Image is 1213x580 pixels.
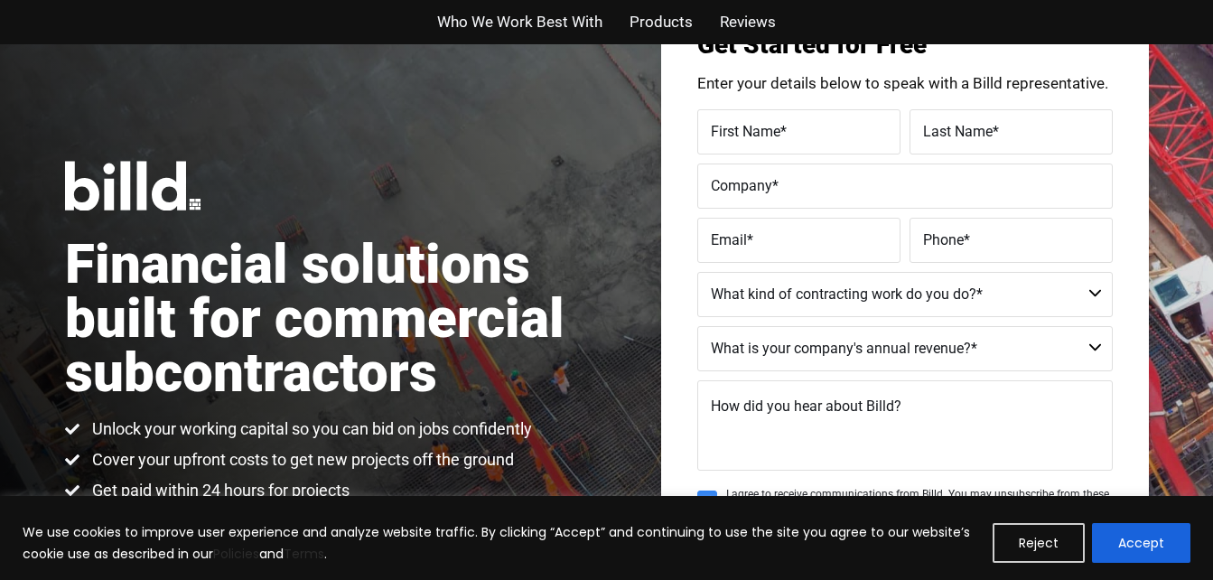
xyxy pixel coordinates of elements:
[993,523,1085,563] button: Reject
[711,176,772,193] span: Company
[711,122,780,139] span: First Name
[630,9,693,35] a: Products
[88,418,532,440] span: Unlock your working capital so you can bid on jobs confidently
[284,545,324,563] a: Terms
[697,491,717,510] input: I agree to receive communications from Billd. You may unsubscribe from these communications at an...
[923,230,964,248] span: Phone
[711,230,747,248] span: Email
[697,33,1113,58] h3: Get Started for Free
[726,488,1113,514] span: I agree to receive communications from Billd. You may unsubscribe from these communications at an...
[923,122,993,139] span: Last Name
[88,449,514,471] span: Cover your upfront costs to get new projects off the ground
[88,480,350,501] span: Get paid within 24 hours for projects
[720,9,776,35] a: Reviews
[23,521,979,565] p: We use cookies to improve user experience and analyze website traffic. By clicking “Accept” and c...
[213,545,259,563] a: Policies
[65,238,607,400] h1: Financial solutions built for commercial subcontractors
[1092,523,1190,563] button: Accept
[437,9,602,35] a: Who We Work Best With
[711,398,901,415] span: How did you hear about Billd?
[697,76,1113,91] p: Enter your details below to speak with a Billd representative.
